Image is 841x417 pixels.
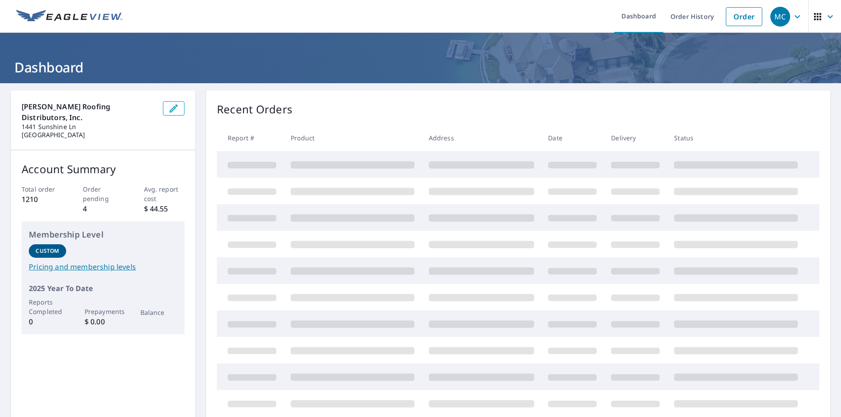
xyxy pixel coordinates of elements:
p: Prepayments [85,307,122,316]
p: 1210 [22,194,63,205]
th: Status [667,125,805,151]
p: $ 0.00 [85,316,122,327]
th: Date [541,125,604,151]
th: Delivery [604,125,667,151]
a: Pricing and membership levels [29,261,177,272]
a: Order [726,7,762,26]
p: 0 [29,316,66,327]
th: Report # [217,125,283,151]
p: 4 [83,203,124,214]
p: [GEOGRAPHIC_DATA] [22,131,156,139]
p: [PERSON_NAME] Roofing Distributors, Inc. [22,101,156,123]
p: Avg. report cost [144,184,185,203]
th: Address [422,125,541,151]
p: Account Summary [22,161,184,177]
p: Balance [140,308,178,317]
p: Total order [22,184,63,194]
p: Custom [36,247,59,255]
th: Product [283,125,422,151]
img: EV Logo [16,10,122,23]
div: MC [770,7,790,27]
p: Membership Level [29,229,177,241]
p: 1441 Sunshine Ln [22,123,156,131]
p: Reports Completed [29,297,66,316]
p: Order pending [83,184,124,203]
p: 2025 Year To Date [29,283,177,294]
h1: Dashboard [11,58,830,76]
p: Recent Orders [217,101,292,117]
p: $ 44.55 [144,203,185,214]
